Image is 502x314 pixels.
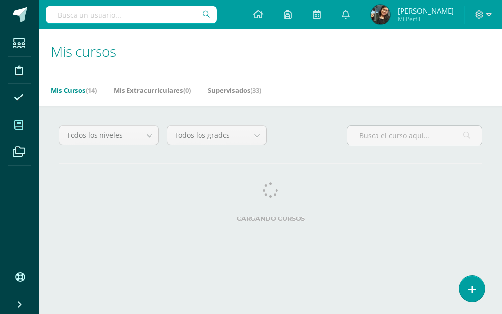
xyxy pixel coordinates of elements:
span: (14) [86,86,97,95]
span: [PERSON_NAME] [398,6,454,16]
a: Supervisados(33) [208,82,261,98]
a: Todos los niveles [59,126,158,145]
span: Todos los niveles [67,126,132,145]
span: Mi Perfil [398,15,454,23]
a: Todos los grados [167,126,266,145]
img: 439d448c487c85982186577c6a0dea94.png [371,5,390,24]
span: (33) [251,86,261,95]
label: Cargando cursos [59,215,482,222]
span: Todos los grados [175,126,240,145]
span: Mis cursos [51,42,116,61]
a: Mis Extracurriculares(0) [114,82,191,98]
span: (0) [183,86,191,95]
input: Busca un usuario... [46,6,217,23]
a: Mis Cursos(14) [51,82,97,98]
input: Busca el curso aquí... [347,126,482,145]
